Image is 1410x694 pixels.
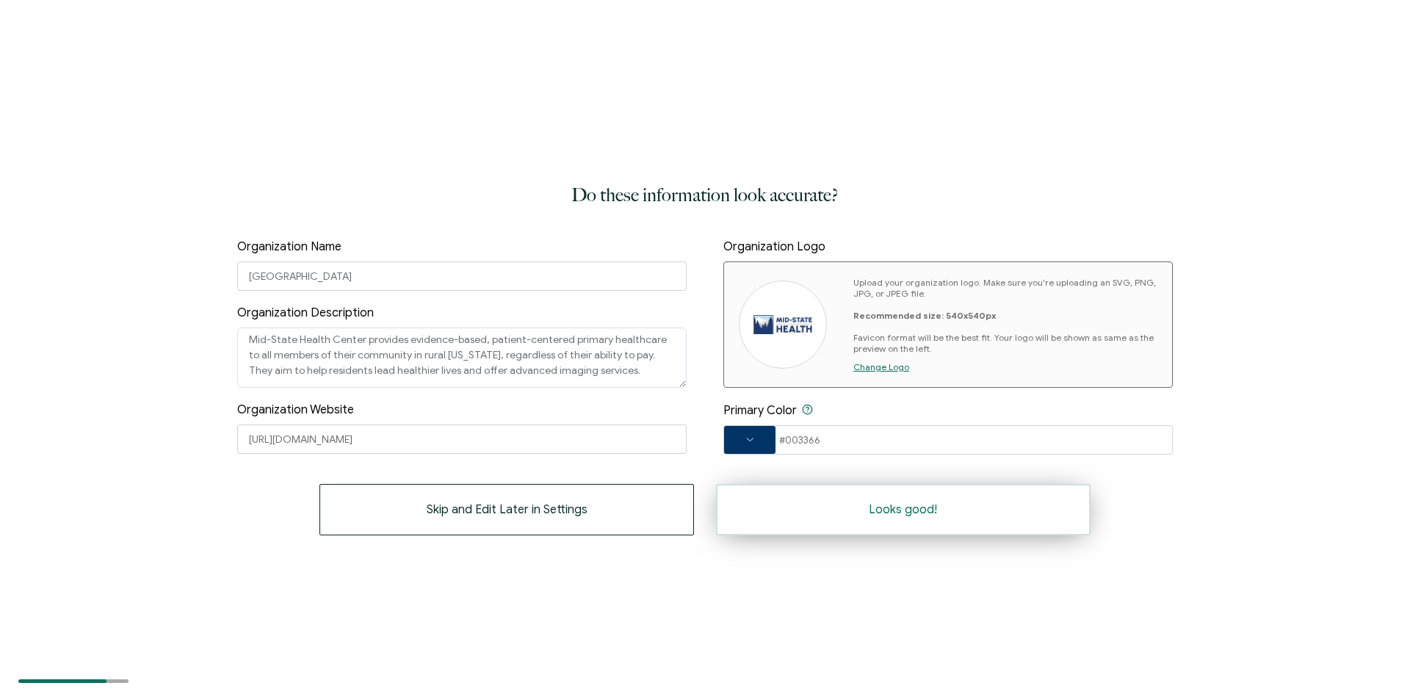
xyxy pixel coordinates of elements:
[716,484,1091,535] button: Looks good!
[237,261,687,291] input: Organization name
[237,402,354,417] span: Organization Website
[723,403,797,418] span: Primary Color
[853,361,909,372] span: Change Logo
[237,239,341,254] span: Organization Name
[1337,623,1410,694] iframe: Chat Widget
[237,306,374,320] span: Organization Description
[853,277,1157,354] p: Upload your organization logo. Make sure you're uploading an SVG, PNG, JPG, or JPEG file. Favicon...
[723,239,825,254] span: Organization Logo
[869,504,937,516] span: Looks good!
[427,504,587,516] span: Skip and Edit Later in Settings
[237,424,687,454] input: Website
[571,181,839,210] h1: Do these information look accurate?
[723,425,1173,455] input: HEX Code
[319,484,694,535] button: Skip and Edit Later in Settings
[853,310,996,321] b: Recommended size: 540x540px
